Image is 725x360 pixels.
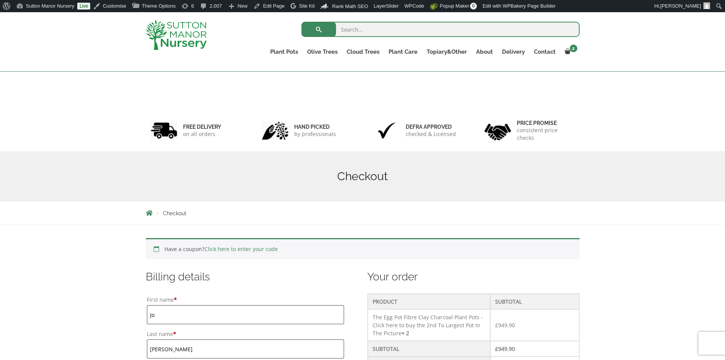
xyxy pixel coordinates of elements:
[495,345,498,352] span: £
[146,210,580,216] nav: Breadcrumbs
[146,20,207,50] img: logo
[77,3,90,10] a: Live
[368,309,490,341] td: The Egg Pot Fibre Clay Charcoal Plant Pots - Click here to buy the 2nd To Largest Pot In The Picture
[470,3,477,10] span: 0
[147,329,344,339] label: Last name
[146,270,345,284] h3: Billing details
[560,46,580,57] a: 2
[495,322,515,329] bdi: 949.90
[529,46,560,57] a: Contact
[183,123,221,130] h6: FREE DELIVERY
[472,46,497,57] a: About
[384,46,422,57] a: Plant Care
[422,46,472,57] a: Topiary&Other
[183,130,221,138] p: on all orders
[402,330,409,337] strong: × 2
[495,322,498,329] span: £
[299,3,315,9] span: Site Kit
[301,22,580,37] input: Search...
[146,238,580,259] div: Have a coupon?
[517,120,575,126] h6: Price promise
[495,345,515,352] bdi: 949.90
[303,46,342,57] a: Olive Trees
[490,294,579,309] th: Subtotal
[497,46,529,57] a: Delivery
[332,3,368,9] span: Rank Math SEO
[373,121,400,140] img: 3.jpg
[517,126,575,142] p: consistent price checks
[570,45,577,52] span: 2
[147,294,344,305] label: First name
[146,170,580,183] h1: Checkout
[294,123,336,130] h6: hand picked
[484,119,511,142] img: 4.jpg
[406,130,456,138] p: checked & Licensed
[163,210,186,216] span: Checkout
[368,294,490,309] th: Product
[660,3,701,9] span: [PERSON_NAME]
[367,270,580,284] h3: Your order
[294,130,336,138] p: by professionals
[262,121,288,140] img: 2.jpg
[204,245,278,253] a: Click here to enter your code
[342,46,384,57] a: Cloud Trees
[266,46,303,57] a: Plant Pots
[151,121,177,140] img: 1.jpg
[406,123,456,130] h6: Defra approved
[368,341,490,357] th: Subtotal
